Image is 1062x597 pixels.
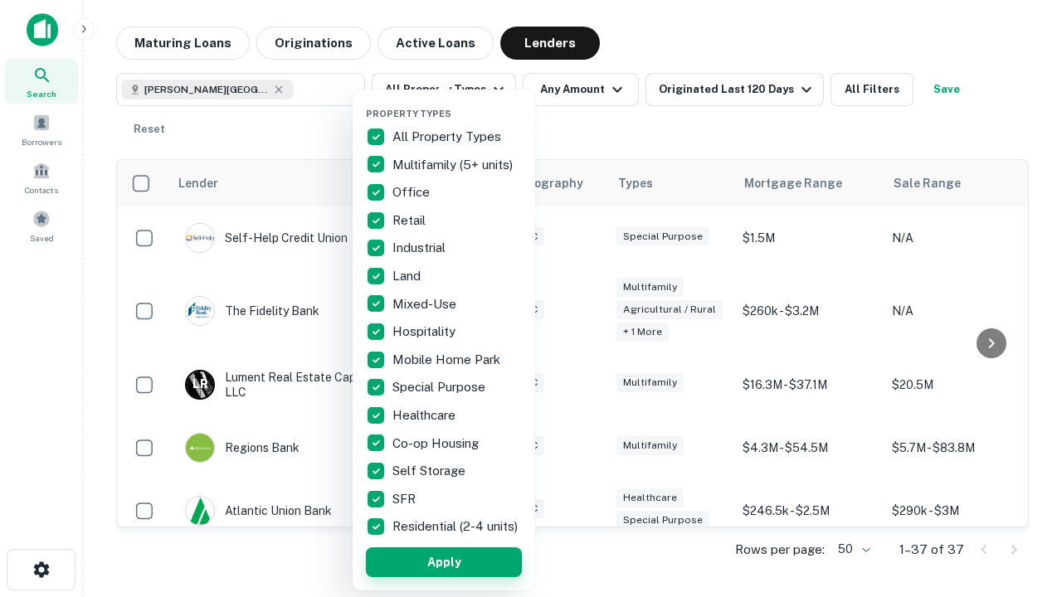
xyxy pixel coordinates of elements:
[392,489,419,509] p: SFR
[392,405,459,425] p: Healthcare
[392,127,504,147] p: All Property Types
[366,109,451,119] span: Property Types
[392,238,449,258] p: Industrial
[979,464,1062,544] iframe: Chat Widget
[392,155,516,175] p: Multifamily (5+ units)
[366,547,522,577] button: Apply
[392,266,424,286] p: Land
[392,461,469,481] p: Self Storage
[392,517,521,536] p: Residential (2-4 units)
[392,182,433,202] p: Office
[392,350,504,370] p: Mobile Home Park
[392,377,489,397] p: Special Purpose
[392,294,460,314] p: Mixed-Use
[392,434,482,454] p: Co-op Housing
[392,211,429,231] p: Retail
[392,322,459,342] p: Hospitality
